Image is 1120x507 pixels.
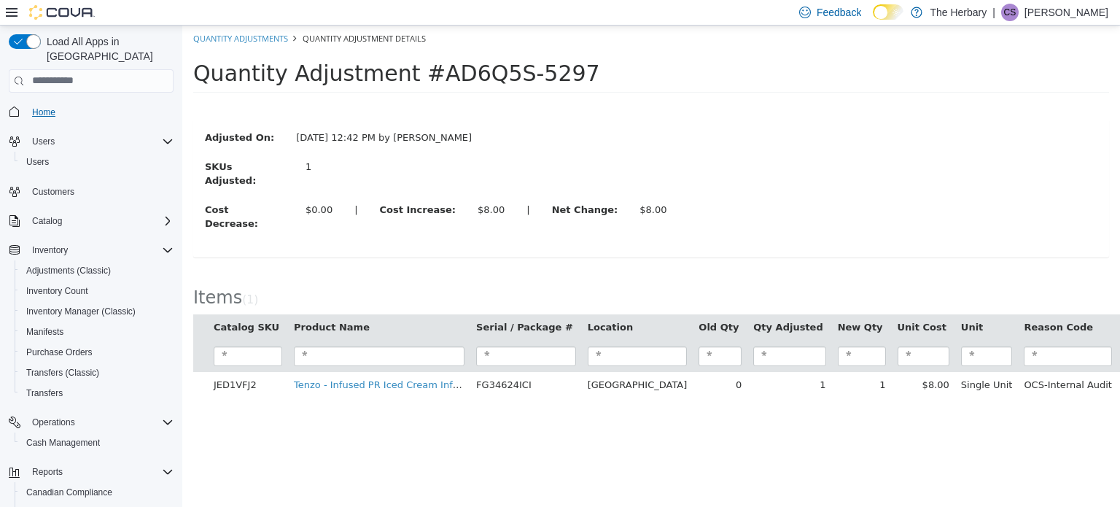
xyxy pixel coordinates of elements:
[112,354,351,365] a: Tenzo - Infused PR Iced Cream Infusion 1x.5g (.5g)
[873,4,903,20] input: Dark Mode
[405,295,454,309] button: Location
[20,323,69,341] a: Manifests
[15,152,179,172] button: Users
[26,156,49,168] span: Users
[3,240,179,260] button: Inventory
[20,364,105,382] a: Transfers (Classic)
[187,177,285,192] label: Cost Increase:
[11,35,418,61] span: Quantity Adjustment #AD6Q5S-5297
[12,177,112,206] label: Cost Decrease:
[26,463,174,481] span: Reports
[26,241,174,259] span: Inventory
[11,7,106,18] a: Quantity Adjustments
[20,153,174,171] span: Users
[405,354,505,365] span: [GEOGRAPHIC_DATA]
[20,364,174,382] span: Transfers (Classic)
[32,466,63,478] span: Reports
[26,387,63,399] span: Transfers
[26,326,63,338] span: Manifests
[709,347,773,373] td: $8.00
[565,347,649,373] td: 1
[26,183,80,201] a: Customers
[20,384,69,402] a: Transfers
[32,136,55,147] span: Users
[3,181,179,202] button: Customers
[3,412,179,433] button: Operations
[15,281,179,301] button: Inventory Count
[12,134,112,163] label: SKUs Adjusted:
[715,295,767,309] button: Unit Cost
[15,260,179,281] button: Adjustments (Classic)
[1001,4,1019,21] div: Carolyn Stona
[20,303,141,320] a: Inventory Manager (Classic)
[295,177,322,192] div: $8.00
[26,212,68,230] button: Catalog
[41,34,174,63] span: Load All Apps in [GEOGRAPHIC_DATA]
[26,414,81,431] button: Operations
[29,5,95,20] img: Cova
[20,262,117,279] a: Adjustments (Classic)
[26,367,99,379] span: Transfers (Classic)
[123,177,150,192] div: $0.00
[571,295,643,309] button: Qty Adjusted
[26,133,61,150] button: Users
[510,347,565,373] td: 0
[123,134,254,149] div: 1
[457,177,484,192] div: $8.00
[60,268,76,281] small: ( )
[20,323,174,341] span: Manifests
[15,322,179,342] button: Manifests
[288,347,400,373] td: FG34624ICI
[20,484,118,501] a: Canadian Compliance
[3,131,179,152] button: Users
[12,105,103,120] label: Adjusted On:
[26,463,69,481] button: Reports
[15,383,179,403] button: Transfers
[32,417,75,428] span: Operations
[3,101,179,123] button: Home
[15,482,179,503] button: Canadian Compliance
[161,177,186,192] label: |
[20,384,174,402] span: Transfers
[11,262,60,282] span: Items
[32,215,62,227] span: Catalog
[20,484,174,501] span: Canadian Compliance
[359,177,447,192] label: Net Change:
[26,306,136,317] span: Inventory Manager (Classic)
[26,285,88,297] span: Inventory Count
[20,434,174,452] span: Cash Management
[26,212,174,230] span: Catalog
[936,347,984,373] td: found 1
[26,265,111,276] span: Adjustments (Classic)
[112,295,190,309] button: Product Name
[26,133,174,150] span: Users
[32,244,68,256] span: Inventory
[20,153,55,171] a: Users
[650,347,709,373] td: 1
[20,282,174,300] span: Inventory Count
[20,303,174,320] span: Inventory Manager (Classic)
[20,262,174,279] span: Adjustments (Classic)
[836,347,936,373] td: OCS-Internal Audit
[1024,4,1108,21] p: [PERSON_NAME]
[3,462,179,482] button: Reports
[773,347,836,373] td: Single Unit
[294,295,394,309] button: Serial / Package #
[120,7,244,18] span: Quantity Adjustment Details
[31,295,100,309] button: Catalog SKU
[3,211,179,231] button: Catalog
[26,103,174,121] span: Home
[516,295,559,309] button: Old Qty
[26,487,112,498] span: Canadian Compliance
[841,295,914,309] button: Reason Code
[20,344,98,361] a: Purchase Orders
[779,295,804,309] button: Unit
[15,301,179,322] button: Inventory Manager (Classic)
[26,241,74,259] button: Inventory
[930,4,987,21] p: The Herbary
[26,347,106,373] td: JED1VFJ2
[15,433,179,453] button: Cash Management
[26,414,174,431] span: Operations
[64,268,71,281] span: 1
